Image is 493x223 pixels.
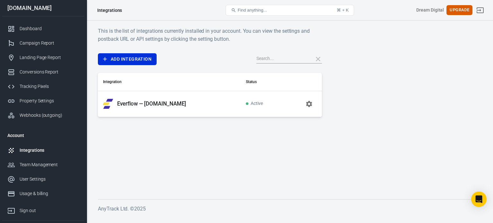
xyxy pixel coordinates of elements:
div: ⌘ + K [337,8,349,13]
div: Webhooks (outgoing) [20,112,79,119]
a: Conversions Report [2,65,84,79]
li: Account [2,128,84,143]
div: [DOMAIN_NAME] [2,5,84,11]
div: Integrations [20,147,79,154]
div: Conversions Report [20,69,79,75]
div: Property Settings [20,98,79,104]
span: Find anything... [238,8,267,13]
a: Tracking Pixels [2,79,84,94]
a: Property Settings [2,94,84,108]
button: Find anything...⌘ + K [226,5,354,16]
a: Sign out [2,201,84,218]
a: User Settings [2,172,84,186]
h6: This is the list of integrations currently installed in your account. You can view the settings a... [98,27,322,43]
div: Sign out [20,207,79,214]
a: Usage & billing [2,186,84,201]
div: Integrations [97,7,122,13]
p: Everflow — [DOMAIN_NAME] [117,100,186,107]
div: Open Intercom Messenger [471,192,487,207]
a: Integrations [2,143,84,158]
a: Team Management [2,158,84,172]
a: Campaign Report [2,36,84,50]
div: Landing Page Report [20,54,79,61]
div: Campaign Report [20,40,79,47]
a: Add Integration [98,53,157,65]
button: Upgrade [446,5,472,15]
a: Dashboard [2,21,84,36]
div: Account id: 3Y0cixK8 [416,7,444,13]
a: Sign out [472,3,488,18]
span: Active [246,101,263,107]
th: Status [241,73,282,91]
input: Search... [256,55,308,63]
h6: AnyTrack Ltd. © 2025 [98,205,482,213]
div: Dashboard [20,25,79,32]
a: Landing Page Report [2,50,84,65]
div: Tracking Pixels [20,83,79,90]
th: Integration [98,73,241,91]
div: Team Management [20,161,79,168]
a: Webhooks (outgoing) [2,108,84,123]
img: Everflow — bdcnews.site [103,99,113,109]
div: User Settings [20,176,79,183]
div: Usage & billing [20,190,79,197]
